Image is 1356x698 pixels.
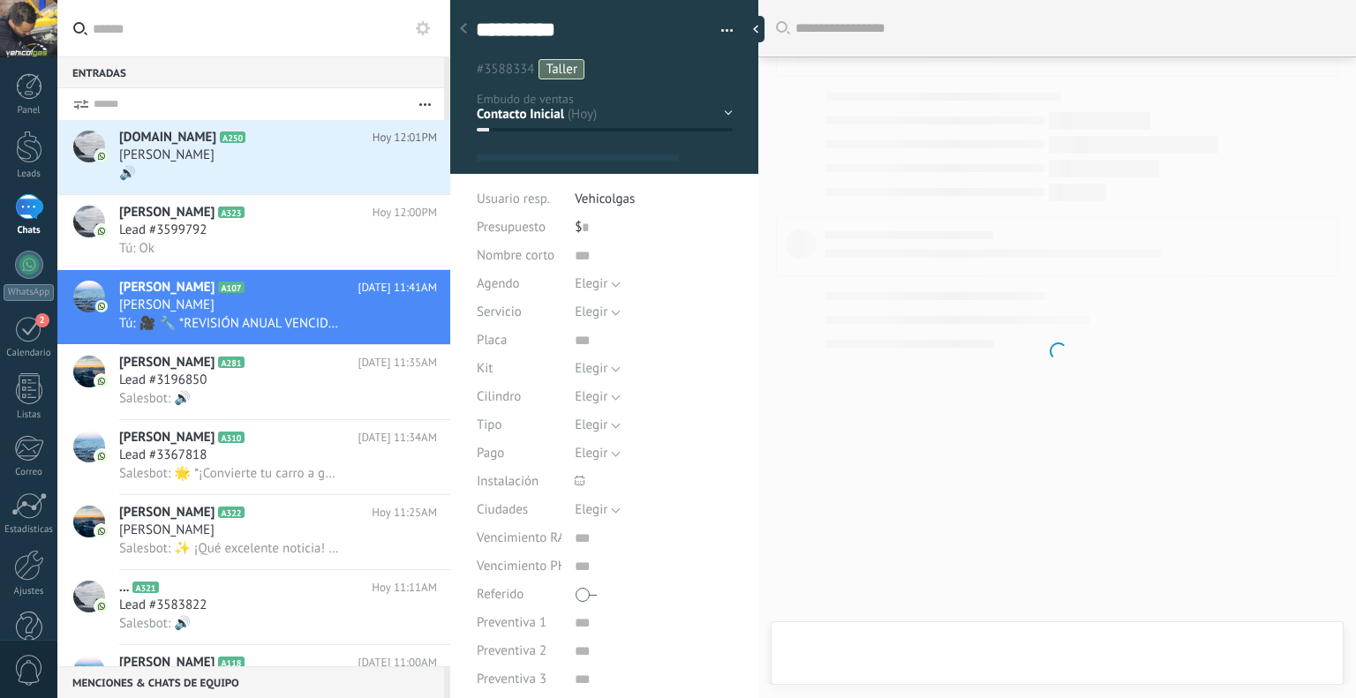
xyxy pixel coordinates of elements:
span: A107 [218,281,244,293]
span: A281 [218,357,244,368]
span: Vencimiento RA [477,531,566,544]
button: Elegir [575,298,621,326]
span: ... [119,579,129,597]
span: Cilindro [477,390,521,403]
span: Salesbot: 🔊 [119,390,191,407]
div: Ocultar [747,16,765,42]
span: Instalación [477,475,539,488]
span: Servicio [477,305,522,319]
span: Agendo [477,277,520,290]
span: Salesbot: 🔊 [119,615,191,632]
span: A118 [218,657,244,668]
button: Elegir [575,411,621,439]
span: [DATE] 11:35AM [358,354,437,372]
span: [DATE] 11:00AM [358,654,437,672]
span: [PERSON_NAME] [119,522,215,539]
span: Salesbot: 🌟 *¡Convierte tu carro a gas y empieza a ahorrar YA!* 🌟 🚗💨 *COTIZACIÓN 3ra Generación -... [119,465,340,482]
div: Vencimiento RA [477,524,561,552]
div: Kit [477,355,561,383]
span: Tipo [477,418,502,432]
span: Hoy 11:11AM [372,579,437,597]
span: Preventiva 3 [477,672,546,686]
button: Elegir [575,439,621,468]
span: [PERSON_NAME] [119,654,215,672]
span: [DATE] 11:34AM [358,429,437,447]
a: avataricon[PERSON_NAME]A323Hoy 12:00PMLead #3599792Tú: Ok [57,195,450,269]
span: [PERSON_NAME] [119,279,215,296]
span: A310 [218,432,244,443]
span: Salesbot: ✨ ¡Qué excelente noticia! Gracias por compartir tu experiencia 🙌. El Chevrolet Sail y e... [119,540,340,557]
a: avataricon[DOMAIN_NAME]A250Hoy 12:01PM[PERSON_NAME]🔊 [57,120,450,194]
div: Cilindro [477,383,561,411]
span: Tú: 🎥 🔧 *REVISIÓN ANUAL VENCIDA?* 🔧 📢 VEHICOLGAS Te recuerda que la *Revisión de tu vehículo se v... [119,315,340,332]
span: A321 [132,582,158,593]
div: Agendo [477,270,561,298]
img: icon [95,225,108,237]
button: Elegir [575,496,621,524]
span: [DATE] 11:41AM [358,279,437,296]
div: Leads [4,169,55,180]
span: Taller [546,61,577,78]
a: avataricon[PERSON_NAME]A322Hoy 11:25AM[PERSON_NAME]Salesbot: ✨ ¡Qué excelente noticia! Gracias po... [57,495,450,569]
img: icon [95,600,108,612]
span: Ciudades [477,503,528,516]
img: icon [95,150,108,162]
span: Kit [477,362,493,375]
div: Calendario [4,348,55,359]
span: Referido [477,588,524,601]
div: Preventiva 3 [477,665,561,694]
div: Nombre corto [477,242,561,270]
span: [DOMAIN_NAME] [119,129,216,146]
span: Preventiva 1 [477,616,546,629]
span: Tú: Ok [119,240,154,257]
div: Pago [477,439,561,468]
div: Referido [477,581,561,609]
span: Elegir [575,417,607,433]
a: avataricon[PERSON_NAME]A310[DATE] 11:34AMLead #3367818Salesbot: 🌟 *¡Convierte tu carro a gas y em... [57,420,450,494]
span: Elegir [575,304,607,320]
a: avataricon[PERSON_NAME]A281[DATE] 11:35AMLead #3196850Salesbot: 🔊 [57,345,450,419]
span: [PERSON_NAME] [119,504,215,522]
div: Preventiva 1 [477,609,561,637]
span: A323 [218,206,244,218]
span: Presupuesto [477,219,546,236]
span: Hoy 12:01PM [373,129,437,146]
span: 2 [35,313,49,327]
span: 🔊 [119,165,136,182]
span: [PERSON_NAME] [119,296,215,314]
span: Hoy 12:00PM [373,204,437,221]
span: Vehicolgas [575,191,635,207]
button: Elegir [575,270,621,298]
span: Preventiva 2 [477,644,546,657]
button: Elegir [575,355,621,383]
div: Listas [4,409,55,421]
div: Instalación [477,468,561,496]
div: WhatsApp [4,284,54,301]
span: Lead #3367818 [119,447,207,464]
div: Menciones & Chats de equipo [57,666,444,698]
span: Lead #3583822 [119,597,207,614]
div: Presupuesto [477,214,561,242]
span: Elegir [575,388,607,405]
span: Nombre corto [477,249,554,262]
div: Vencimiento PH [477,552,561,581]
span: [PERSON_NAME] [119,204,215,221]
span: Elegir [575,360,607,377]
span: Elegir [575,275,607,292]
span: [PERSON_NAME] [119,146,215,164]
span: Lead #3196850 [119,372,207,389]
button: Elegir [575,383,621,411]
div: Ciudades [477,496,561,524]
div: Tipo [477,411,561,439]
div: Ajustes [4,586,55,597]
a: avataricon[PERSON_NAME]A107[DATE] 11:41AM[PERSON_NAME]Tú: 🎥 🔧 *REVISIÓN ANUAL VENCIDA?* 🔧 📢 VEHIC... [57,270,450,344]
span: Usuario resp. [477,191,550,207]
span: Pago [477,447,504,460]
a: avataricon...A321Hoy 11:11AMLead #3583822Salesbot: 🔊 [57,570,450,644]
div: Correo [4,467,55,478]
div: Chats [4,225,55,236]
div: Usuario resp. [477,185,561,214]
span: #3588334 [477,61,534,78]
div: Placa [477,326,561,355]
img: icon [95,375,108,387]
